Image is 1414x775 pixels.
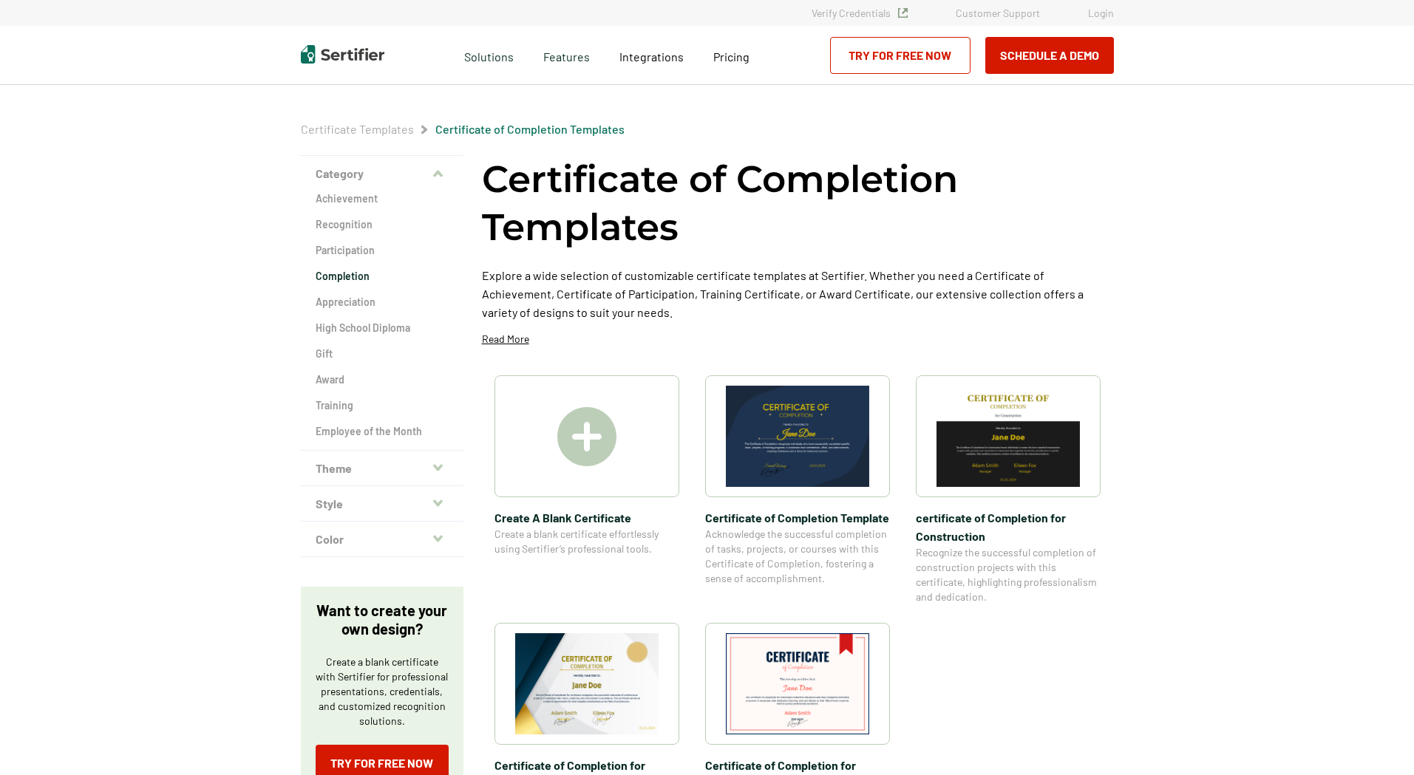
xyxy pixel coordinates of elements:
[557,407,616,466] img: Create A Blank Certificate
[316,398,449,413] a: Training
[435,122,625,136] a: Certificate of Completion Templates
[301,122,625,137] div: Breadcrumb
[316,321,449,335] a: High School Diploma
[482,155,1114,251] h1: Certificate of Completion Templates
[316,217,449,232] a: Recognition
[316,269,449,284] a: Completion
[726,386,869,487] img: Certificate of Completion Template
[705,375,890,604] a: Certificate of Completion TemplateCertificate of Completion TemplateAcknowledge the successful co...
[482,332,529,346] p: Read More
[301,45,384,64] img: Sertifier | Digital Credentialing Platform
[316,372,449,387] a: Award
[316,191,449,206] a: Achievement
[464,46,514,64] span: Solutions
[301,486,463,522] button: Style
[301,156,463,191] button: Category
[705,527,890,586] span: Acknowledge the successful completion of tasks, projects, or courses with this Certificate of Com...
[316,424,449,439] a: Employee of the Month
[316,601,449,638] p: Want to create your own design?
[619,46,684,64] a: Integrations
[956,7,1040,19] a: Customer Support
[705,508,890,527] span: Certificate of Completion Template
[543,46,590,64] span: Features
[937,386,1080,487] img: certificate of Completion for Construction
[1088,7,1114,19] a: Login
[619,49,684,64] span: Integrations
[316,655,449,728] p: Create a blank certificate with Sertifier for professional presentations, credentials, and custom...
[726,633,869,734] img: Certificate of Completion​ for Internships
[301,191,463,451] div: Category
[916,545,1101,604] span: Recognize the successful completion of construction projects with this certificate, highlighting ...
[812,7,908,19] a: Verify Credentials
[494,508,679,527] span: Create A Blank Certificate
[316,295,449,310] a: Appreciation
[435,122,625,137] span: Certificate of Completion Templates
[316,243,449,258] a: Participation
[301,122,414,137] span: Certificate Templates
[301,522,463,557] button: Color
[713,49,750,64] span: Pricing
[515,633,659,734] img: Certificate of Completion​ for Architect
[301,122,414,136] a: Certificate Templates
[482,266,1114,321] p: Explore a wide selection of customizable certificate templates at Sertifier. Whether you need a C...
[916,375,1101,604] a: certificate of Completion for Constructioncertificate of Completion for ConstructionRecognize the...
[916,508,1101,545] span: certificate of Completion for Construction
[316,346,449,361] a: Gift
[494,527,679,556] span: Create a blank certificate effortlessly using Sertifier’s professional tools.
[713,46,750,64] a: Pricing
[301,451,463,486] button: Theme
[898,8,908,18] img: Verified
[830,37,971,74] a: Try for Free Now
